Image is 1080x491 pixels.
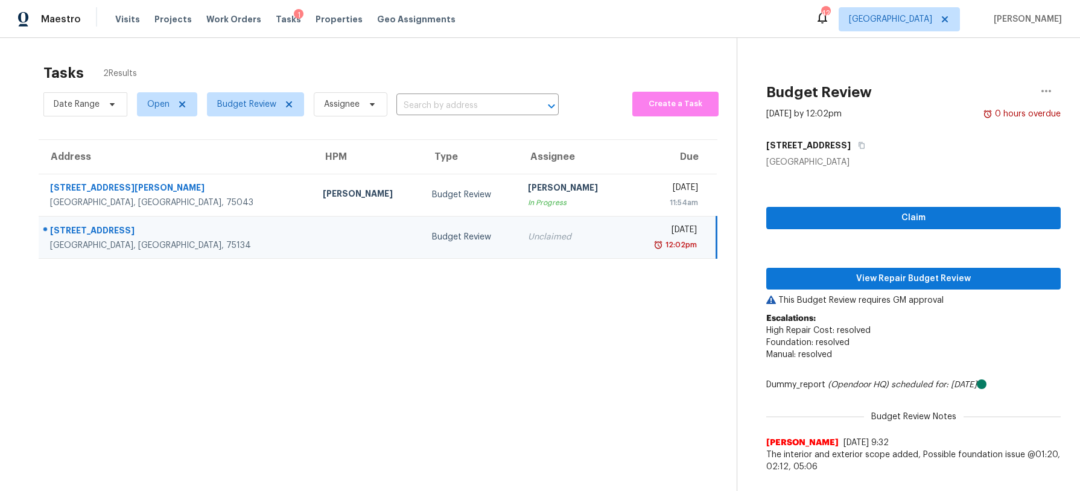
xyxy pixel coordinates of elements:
[766,326,871,335] span: High Repair Cost: resolved
[50,224,303,239] div: [STREET_ADDRESS]
[663,239,697,251] div: 12:02pm
[528,182,618,197] div: [PERSON_NAME]
[54,98,100,110] span: Date Range
[766,139,851,151] h5: [STREET_ADDRESS]
[766,108,842,120] div: [DATE] by 12:02pm
[776,271,1051,287] span: View Repair Budget Review
[766,338,850,347] span: Foundation: resolved
[821,7,830,19] div: 42
[217,98,276,110] span: Budget Review
[637,182,697,197] div: [DATE]
[766,86,872,98] h2: Budget Review
[766,314,816,323] b: Escalations:
[766,268,1061,290] button: View Repair Budget Review
[766,350,832,359] span: Manual: resolved
[766,156,1061,168] div: [GEOGRAPHIC_DATA]
[276,15,301,24] span: Tasks
[766,449,1061,473] span: The interior and exterior scope added, Possible foundation issue @01:20, 02:12, 05:06
[39,140,313,174] th: Address
[294,9,303,21] div: 1
[766,294,1061,306] p: This Budget Review requires GM approval
[989,13,1062,25] span: [PERSON_NAME]
[638,97,713,111] span: Create a Task
[528,197,618,209] div: In Progress
[993,108,1061,120] div: 0 hours overdue
[432,231,509,243] div: Budget Review
[766,207,1061,229] button: Claim
[422,140,518,174] th: Type
[115,13,140,25] span: Visits
[147,98,170,110] span: Open
[653,239,663,251] img: Overdue Alarm Icon
[891,381,977,389] i: scheduled for: [DATE]
[377,13,456,25] span: Geo Assignments
[50,182,303,197] div: [STREET_ADDRESS][PERSON_NAME]
[50,197,303,209] div: [GEOGRAPHIC_DATA], [GEOGRAPHIC_DATA], 75043
[766,437,839,449] span: [PERSON_NAME]
[432,189,509,201] div: Budget Review
[766,379,1061,391] div: Dummy_report
[43,67,84,79] h2: Tasks
[154,13,192,25] span: Projects
[396,97,525,115] input: Search by address
[627,140,716,174] th: Due
[864,411,964,423] span: Budget Review Notes
[828,381,889,389] i: (Opendoor HQ)
[637,224,697,239] div: [DATE]
[103,68,137,80] span: 2 Results
[849,13,932,25] span: [GEOGRAPHIC_DATA]
[313,140,422,174] th: HPM
[851,135,867,156] button: Copy Address
[637,197,697,209] div: 11:54am
[518,140,627,174] th: Assignee
[323,188,413,203] div: [PERSON_NAME]
[776,211,1051,226] span: Claim
[324,98,360,110] span: Assignee
[983,108,993,120] img: Overdue Alarm Icon
[41,13,81,25] span: Maestro
[50,239,303,252] div: [GEOGRAPHIC_DATA], [GEOGRAPHIC_DATA], 75134
[206,13,261,25] span: Work Orders
[843,439,889,447] span: [DATE] 9:32
[543,98,560,115] button: Open
[528,231,618,243] div: Unclaimed
[316,13,363,25] span: Properties
[632,92,719,116] button: Create a Task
